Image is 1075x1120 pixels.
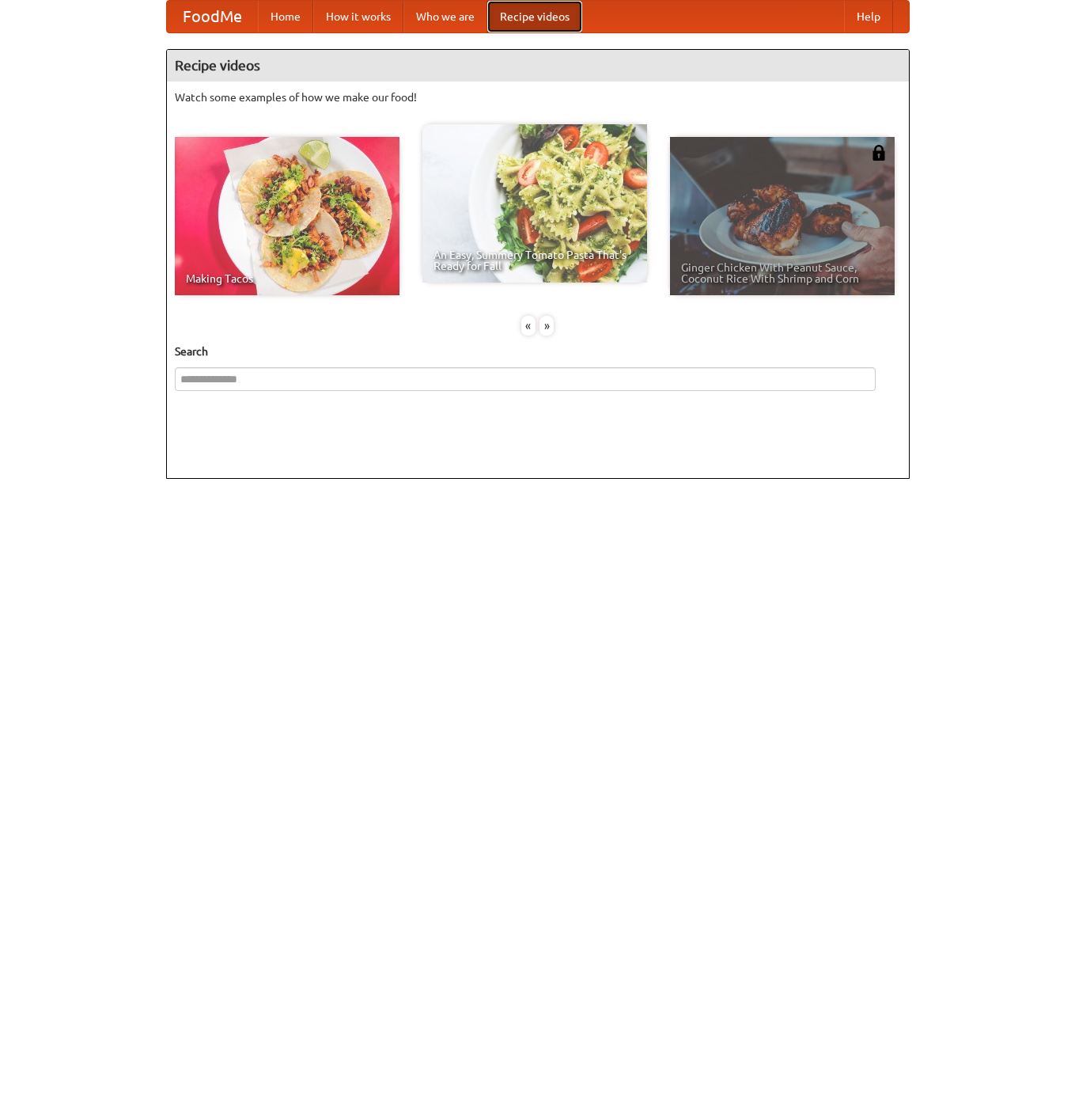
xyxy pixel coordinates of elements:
a: Making Tacos [175,137,399,295]
a: Home [258,1,313,32]
span: Making Tacos [186,273,388,284]
p: Watch some examples of how we make our food! [175,89,901,105]
a: An Easy, Summery Tomato Pasta That's Ready for Fall [422,124,647,283]
a: How it works [313,1,403,32]
a: Who we are [403,1,487,32]
h5: Search [175,344,901,359]
a: Help [844,1,893,32]
a: Recipe videos [487,1,582,32]
h4: Recipe videos [167,50,909,82]
div: « [521,316,536,336]
img: 483408.png [871,145,887,161]
a: FoodMe [167,1,258,32]
span: An Easy, Summery Tomato Pasta That's Ready for Fall [433,249,636,271]
div: » [539,316,554,336]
